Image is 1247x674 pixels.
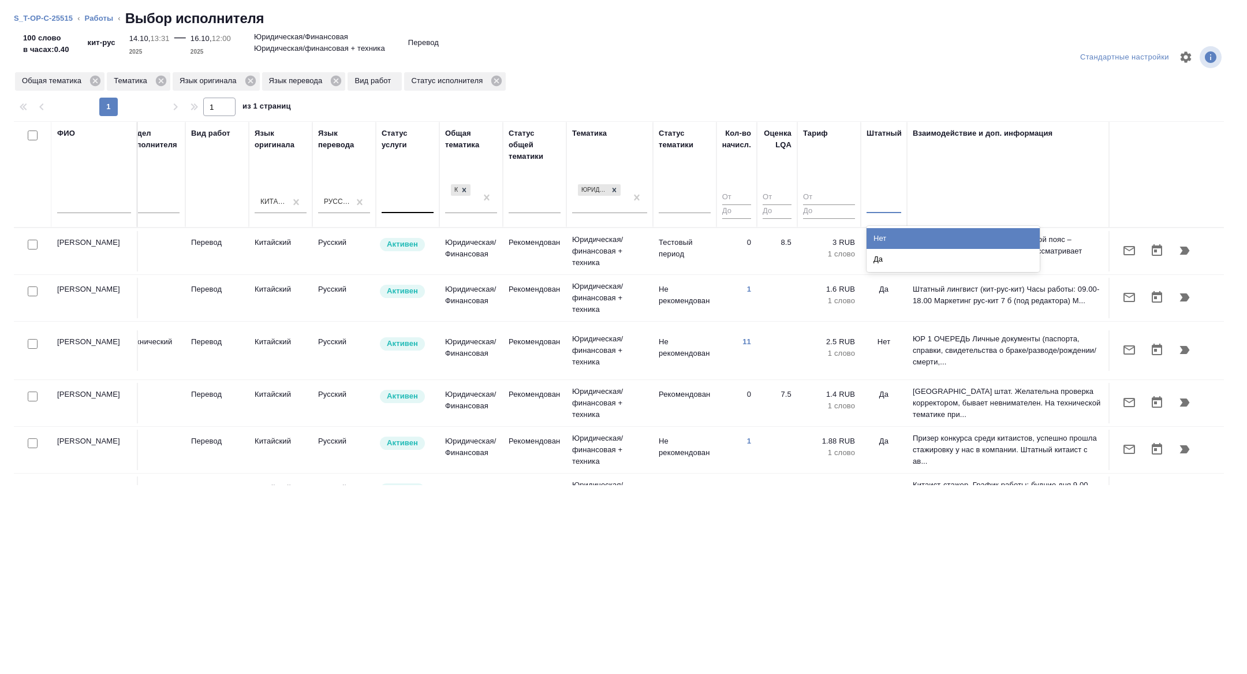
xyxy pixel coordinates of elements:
td: 8.5 [757,231,797,271]
div: split button [1077,49,1172,66]
div: Юридическая/Финансовая [451,184,458,196]
button: Продолжить [1171,435,1199,463]
p: Юридическая/финансовая + техника [572,386,647,420]
p: Перевод [191,435,243,447]
p: Юридическая/финансовая + техника [572,479,647,514]
div: Юридическая/финансовая + техника [577,183,622,198]
p: ЮР 1 ОЧЕРЕДЬ Личные документы (паспорта, справки, свидетельства о браке/разводе/рождении/смерти,... [913,333,1103,368]
td: Юридическая/Финансовая [439,231,503,271]
p: 3 RUB [803,237,855,248]
td: Русский [312,231,376,271]
div: — [174,28,186,58]
td: [PERSON_NAME] [51,330,138,371]
p: 1.88 RUB [803,435,855,447]
p: 1.1 RUB [803,482,855,494]
p: 1 слово [803,348,855,359]
td: Китайский [249,383,312,423]
td: Китайский [249,330,312,371]
p: Активен [387,285,418,297]
td: Да [861,430,907,470]
td: Китайский [249,476,312,517]
input: Выбери исполнителей, чтобы отправить приглашение на работу [28,438,38,448]
div: Тематика [572,128,607,139]
p: 14.10, [129,34,151,43]
td: Тестовый период [653,231,716,271]
td: Русский [312,383,376,423]
p: 1 слово [803,400,855,412]
p: Активен [387,484,418,496]
span: Посмотреть информацию [1200,46,1224,68]
td: Юридическая/Финансовая [439,278,503,318]
button: Отправить предложение о работе [1115,389,1143,416]
p: Юридическая/финансовая + техника [572,234,647,269]
p: Язык перевода [269,75,327,87]
td: Не рекомендован [653,476,716,517]
td: Китайский [249,278,312,318]
p: Китаист-стажер. График работы: будние дня 9.00-18.00 04.2025: Технику переводит неплохо и дотошно... [913,479,1103,514]
input: До [722,204,751,219]
p: Статус исполнителя [411,75,487,87]
div: Общая тематика [445,128,497,151]
div: Общая тематика [15,72,104,91]
div: Язык перевода [262,72,346,91]
td: Рекомендован [503,330,566,371]
p: 1 слово [803,447,855,459]
p: Вид работ [354,75,395,87]
td: Нет [861,231,907,271]
button: Открыть календарь загрузки [1143,284,1171,311]
td: Технический [122,330,185,371]
p: Перевод [408,37,439,49]
p: 13:31 [151,34,170,43]
div: Статус общей тематики [509,128,561,162]
td: Юридическая/Финансовая [439,430,503,470]
td: 0 [716,383,757,423]
p: Перевод [191,237,243,248]
p: Перевод [191,336,243,348]
td: Нет [861,330,907,371]
p: Тематика [114,75,151,87]
td: Русский [312,278,376,318]
button: Отправить предложение о работе [1115,284,1143,311]
div: Вид работ [191,128,230,139]
div: Тематика [107,72,170,91]
button: Продолжить [1171,389,1199,416]
td: [PERSON_NAME] [51,278,138,318]
button: Отправить предложение о работе [1115,336,1143,364]
td: 0 [716,231,757,271]
input: Выбери исполнителей, чтобы отправить приглашение на работу [28,240,38,250]
div: Нет [867,228,1040,249]
p: Активен [387,390,418,402]
button: Открыть календарь загрузки [1143,237,1171,265]
td: [PERSON_NAME] [51,383,138,423]
nav: breadcrumb [14,9,1233,28]
td: Рекомендован [503,278,566,318]
td: Рекомендован [503,476,566,517]
a: S_T-OP-C-25515 [14,14,73,23]
div: Тариф [803,128,828,139]
p: Язык оригинала [180,75,241,87]
button: Открыть календарь загрузки [1143,389,1171,416]
a: 11 [742,337,751,346]
h2: Выбор исполнителя [125,9,264,28]
td: Юридическая/Финансовая [439,383,503,423]
td: Китайский [249,231,312,271]
p: 16.10, [191,34,212,43]
p: 12:00 [212,34,231,43]
td: Да [861,278,907,318]
div: Язык перевода [318,128,370,151]
td: Да [861,476,907,517]
a: 1 [747,437,751,445]
div: Статус услуги [382,128,434,151]
td: Русский [312,430,376,470]
p: Перевод [191,389,243,400]
input: До [763,204,791,219]
p: Штатный лингвист (кит-рус-кит) Часы работы: 09.00-18.00 Маркетинг рус-кит 7 б (под редактора) М... [913,284,1103,307]
input: Выбери исполнителей, чтобы отправить приглашение на работу [28,339,38,349]
p: Юридическая/финансовая + техника [572,333,647,368]
div: Штатный [867,128,902,139]
p: Юридическая/Финансовая [254,31,348,43]
li: ‹ [118,13,120,24]
div: Кол-во начисл. [722,128,751,151]
p: 2.5 RUB [803,336,855,348]
td: Не рекомендован [653,330,716,371]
